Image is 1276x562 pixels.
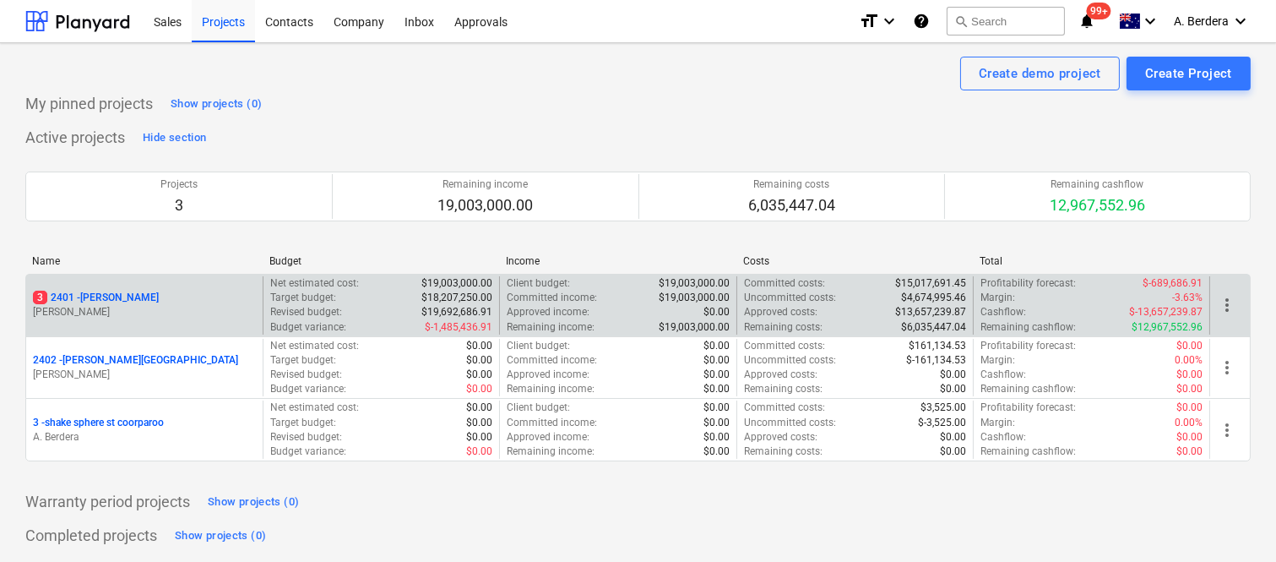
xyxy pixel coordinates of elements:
i: notifications [1078,11,1095,31]
i: keyboard_arrow_down [879,11,899,31]
p: Committed income : [507,353,597,368]
p: $4,674,995.46 [901,291,966,305]
p: $0.00 [466,401,492,415]
p: Remaining income : [507,382,595,396]
span: more_vert [1217,295,1237,315]
p: Remaining income [437,177,533,192]
p: Uncommitted costs : [744,291,836,305]
button: Hide section [138,124,210,151]
div: 32401 -[PERSON_NAME][PERSON_NAME] [33,291,256,319]
p: Target budget : [270,291,336,305]
p: 6,035,447.04 [748,195,835,216]
p: [PERSON_NAME] [33,368,256,382]
p: Net estimated cost : [270,276,359,291]
p: $0.00 [466,416,492,430]
p: Remaining income : [507,320,595,335]
p: Target budget : [270,353,336,368]
span: A. Berdera [1174,14,1229,28]
span: search [954,14,968,28]
div: 2402 -[PERSON_NAME][GEOGRAPHIC_DATA][PERSON_NAME] [33,353,256,382]
div: 3 -shake sphere st coorparooA. Berdera [33,416,256,445]
p: $0.00 [940,382,966,396]
p: Cashflow : [980,430,1026,445]
p: Approved costs : [744,430,817,445]
p: $15,017,691.45 [895,276,966,291]
p: Net estimated cost : [270,339,359,353]
p: Client budget : [507,339,570,353]
p: 0.00% [1175,416,1203,430]
p: Revised budget : [270,430,342,445]
div: Show projects (0) [175,527,266,546]
p: 3 [160,195,198,216]
p: Remaining cashflow [1050,177,1145,192]
i: Knowledge base [913,11,930,31]
button: Show projects (0) [171,522,270,549]
p: $-161,134.53 [906,353,966,368]
p: $0.00 [703,353,730,368]
p: $0.00 [1176,401,1203,415]
p: Committed income : [507,291,597,305]
p: $0.00 [1176,430,1203,445]
p: $0.00 [1176,368,1203,382]
p: Budget variance : [270,320,346,335]
i: keyboard_arrow_down [1140,11,1160,31]
p: $0.00 [466,339,492,353]
p: $0.00 [940,445,966,459]
p: Projects [160,177,198,192]
p: Remaining costs : [744,320,823,335]
button: Create demo project [960,57,1120,90]
p: Margin : [980,291,1015,305]
p: $0.00 [1176,382,1203,396]
p: [PERSON_NAME] [33,305,256,319]
p: 19,003,000.00 [437,195,533,216]
p: $0.00 [703,339,730,353]
p: $0.00 [1176,339,1203,353]
span: more_vert [1217,357,1237,378]
p: Net estimated cost : [270,401,359,415]
span: 3 [33,291,47,304]
button: Show projects (0) [166,90,266,117]
p: Cashflow : [980,368,1026,382]
p: $0.00 [703,382,730,396]
div: Show projects (0) [171,95,262,114]
p: Completed projects [25,526,157,546]
p: Warranty period projects [25,492,190,512]
i: format_size [859,11,879,31]
p: Profitability forecast : [980,339,1076,353]
p: -3.63% [1172,291,1203,305]
div: Show projects (0) [208,493,299,512]
p: $0.00 [703,445,730,459]
p: $3,525.00 [920,401,966,415]
p: Target budget : [270,416,336,430]
p: $19,003,000.00 [659,320,730,335]
p: $-13,657,239.87 [1129,305,1203,319]
span: 99+ [1087,3,1111,19]
p: Approved income : [507,368,589,382]
button: Create Project [1127,57,1251,90]
p: Remaining cashflow : [980,320,1076,335]
p: Remaining income : [507,445,595,459]
p: 2402 - [PERSON_NAME][GEOGRAPHIC_DATA] [33,353,238,368]
span: more_vert [1217,420,1237,440]
div: Name [32,255,256,267]
p: A. Berdera [33,430,256,445]
div: Chat Widget [1192,481,1276,562]
p: $0.00 [703,401,730,415]
div: Create Project [1145,63,1232,85]
div: Hide section [143,128,206,148]
p: $-1,485,436.91 [425,320,492,335]
p: Revised budget : [270,368,342,382]
p: $0.00 [703,368,730,382]
p: $19,003,000.00 [659,291,730,305]
p: Margin : [980,416,1015,430]
p: My pinned projects [25,94,153,114]
p: $0.00 [466,445,492,459]
p: Revised budget : [270,305,342,319]
p: $161,134.53 [909,339,966,353]
div: Create demo project [979,63,1101,85]
div: Income [506,255,730,267]
p: $0.00 [940,430,966,445]
p: $0.00 [703,305,730,319]
p: Budget variance : [270,382,346,396]
button: Search [947,7,1065,35]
